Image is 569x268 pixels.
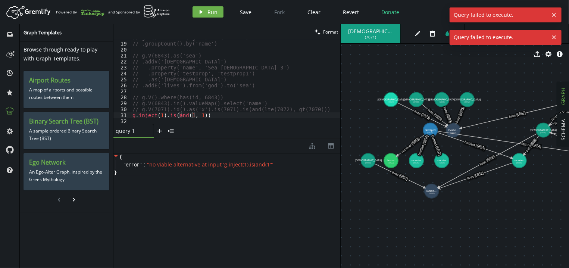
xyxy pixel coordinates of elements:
tspan: [DEMOGRAPHIC_DATA] [454,98,481,101]
div: 32 [113,118,131,124]
p: A sample ordered Binary Search Tree (BST) [29,125,104,144]
div: 30 [113,106,131,112]
div: and Sponsored by [108,5,170,19]
tspan: (6843) [450,131,456,134]
tspan: [DEMOGRAPHIC_DATA] [378,98,404,101]
span: Browse through ready to play with Graph Templates. [24,46,97,62]
div: Powered By [56,6,104,19]
p: An Ego-Alter Graph, inspired by the Greek Mythology [29,166,104,185]
div: 23 [113,65,131,71]
tspan: (6822) [388,161,394,164]
span: Save [240,9,252,16]
button: Format [312,24,340,40]
tspan: [DEMOGRAPHIC_DATA] [530,128,557,132]
div: 29 [113,100,131,106]
span: Clear [308,9,321,16]
tspan: (7071) [388,100,394,103]
span: " [124,161,126,168]
tspan: locatio... [448,128,458,132]
h3: Airport Routes [29,77,104,84]
span: query 1 [116,127,146,134]
tspan: (6888) [365,161,371,164]
button: Sign In [539,6,563,18]
span: [DEMOGRAPHIC_DATA] [348,28,393,35]
h3: Binary Search Tree (BST) [29,118,104,125]
span: Fork [275,9,285,16]
span: " [140,161,142,168]
button: Save [235,6,257,18]
tspan: locatio... [426,189,437,193]
tspan: (6896) [439,100,445,103]
button: Run [193,6,223,18]
text: lives (6862) [508,110,526,119]
tspan: [DEMOGRAPHIC_DATA] [355,159,382,162]
button: Donate [376,6,405,18]
div: 19 [113,41,131,47]
tspan: [DEMOGRAPHIC_DATA] [403,98,430,101]
span: : [144,161,146,168]
tspan: (6828) [439,161,445,164]
img: AWS Neptune [144,5,170,18]
div: 25 [113,77,131,82]
span: Format [323,29,338,35]
span: GRAPH [560,88,567,105]
tspan: monster [412,159,421,162]
button: Fork [269,6,291,18]
div: 20 [113,47,131,53]
div: 21 [113,53,131,59]
span: Donate [382,9,400,16]
span: error [126,161,140,168]
span: Revert [343,9,359,16]
button: Clear [302,6,326,18]
tspan: [DEMOGRAPHIC_DATA] [428,98,455,101]
tspan: monster [515,159,524,162]
tspan: (6825) [413,161,419,164]
div: 28 [113,94,131,100]
div: 31 [113,112,131,118]
span: Run [208,9,218,16]
div: 22 [113,59,131,65]
tspan: (6900) [413,100,419,103]
tspan: (6849) [429,192,435,195]
span: } [113,169,116,176]
h3: Ego Network [29,159,104,166]
tspan: (6846) [540,131,546,134]
tspan: human [387,159,395,162]
span: SCHEMA [560,119,567,141]
button: Revert [338,6,365,18]
div: 27 [113,88,131,94]
span: Query failed to execute. [450,7,548,22]
span: ( 7071 ) [365,35,376,40]
tspan: (6816) [516,161,522,164]
span: " no viable alternative at input 'g.inject(1).is(and(1' " [147,161,273,168]
p: A map of airports and possible routes between them [29,84,104,103]
div: 24 [113,71,131,77]
tspan: monster [437,159,447,162]
span: { [120,153,122,160]
div: 26 [113,82,131,88]
tspan: (6892) [464,100,470,103]
span: Query failed to execute. [450,30,548,45]
tspan: (6819) [427,131,433,134]
span: Graph Templates [24,29,62,36]
tspan: demigod [425,128,435,132]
